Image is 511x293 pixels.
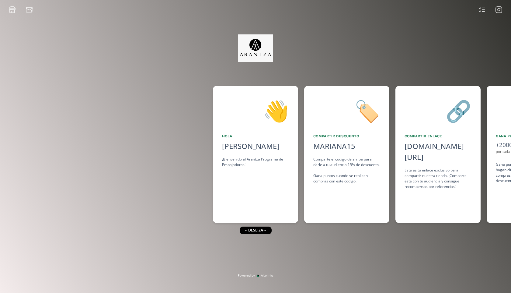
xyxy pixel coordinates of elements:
div: ¡Bienvenido al Arantza Programa de Embajadoras! [222,157,289,168]
div: MARIANA15 [313,141,355,152]
img: jpq5Bx5xx2a5 [238,34,273,62]
div: Este es tu enlace exclusivo para compartir nuestra tienda. ¡Comparte este con tu audiencia y cons... [405,168,471,189]
span: Altolinks [261,273,273,278]
div: 🔗 [405,95,471,126]
span: Powered by [238,273,255,278]
div: [PERSON_NAME] [222,141,289,152]
img: favicon-32x32.png [256,274,259,277]
div: 🏷️ [313,95,380,126]
div: Hola [222,133,289,139]
div: 👋 [222,95,289,126]
div: [DOMAIN_NAME][URL] [405,141,471,163]
div: Compartir Enlace [405,133,471,139]
div: ← desliza → [239,227,271,234]
div: Comparte el código de arriba para darle a tu audiencia 15% de descuento. Gana puntos cuando se re... [313,157,380,184]
div: Compartir Descuento [313,133,380,139]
